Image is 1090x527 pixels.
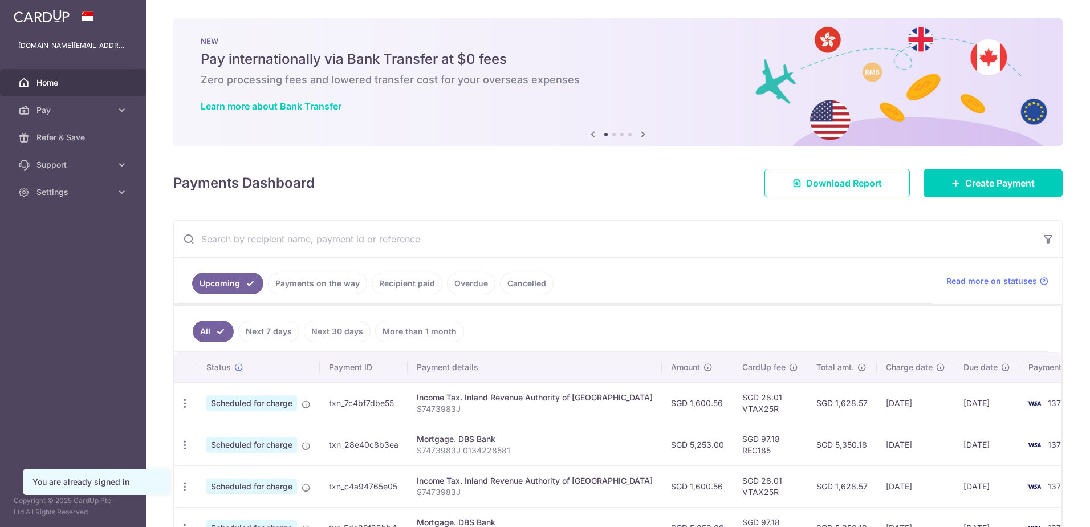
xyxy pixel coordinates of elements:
td: [DATE] [877,424,954,465]
span: Due date [963,362,998,373]
td: SGD 5,350.18 [807,424,877,465]
td: SGD 5,253.00 [662,424,733,465]
span: Support [36,159,112,171]
a: Upcoming [192,273,263,294]
span: Create Payment [965,176,1035,190]
span: Charge date [886,362,933,373]
td: txn_28e40c8b3ea [320,424,408,465]
td: [DATE] [954,465,1019,507]
a: Download Report [764,169,910,197]
a: Create Payment [924,169,1063,197]
p: S7473983J [417,487,653,498]
a: Payments on the way [268,273,367,294]
th: Payment details [408,352,662,382]
span: Scheduled for charge [206,395,297,411]
p: S7473983J 0134228581 [417,445,653,456]
td: [DATE] [877,382,954,424]
div: Income Tax. Inland Revenue Authority of [GEOGRAPHIC_DATA] [417,392,653,403]
div: You are already signed in [32,476,159,488]
a: Overdue [447,273,495,294]
input: Search by recipient name, payment id or reference [174,221,1035,257]
a: Cancelled [500,273,554,294]
td: [DATE] [954,382,1019,424]
span: Home [36,77,112,88]
p: [DOMAIN_NAME][EMAIL_ADDRESS][DOMAIN_NAME] [18,40,128,51]
span: Scheduled for charge [206,479,297,494]
span: Amount [671,362,700,373]
span: Download Report [806,176,882,190]
span: 1377 [1048,398,1065,408]
a: All [193,321,234,342]
div: Mortgage. DBS Bank [417,433,653,445]
span: CardUp fee [742,362,786,373]
td: txn_7c4bf7dbe55 [320,382,408,424]
span: Settings [36,187,112,198]
td: SGD 28.01 VTAX25R [733,465,807,507]
img: Bank Card [1023,480,1046,493]
p: NEW [201,37,1035,46]
img: Bank Card [1023,396,1046,410]
td: SGD 1,600.56 [662,465,733,507]
span: Scheduled for charge [206,437,297,453]
span: 1377 [1048,440,1065,449]
img: CardUp [14,9,70,23]
th: Payment ID [320,352,408,382]
span: Pay [36,104,112,116]
td: [DATE] [877,465,954,507]
a: Next 30 days [304,321,371,342]
a: Next 7 days [238,321,299,342]
h5: Pay internationally via Bank Transfer at $0 fees [201,50,1035,68]
span: 1377 [1048,481,1065,491]
h4: Payments Dashboard [173,173,315,193]
a: Recipient paid [372,273,442,294]
span: Refer & Save [36,132,112,143]
span: Total amt. [816,362,854,373]
a: More than 1 month [375,321,464,342]
h6: Zero processing fees and lowered transfer cost for your overseas expenses [201,73,1035,87]
td: [DATE] [954,424,1019,465]
img: Bank transfer banner [173,18,1063,146]
td: SGD 97.18 REC185 [733,424,807,465]
img: Bank Card [1023,438,1046,452]
a: Read more on statuses [946,275,1048,287]
span: Status [206,362,231,373]
span: Read more on statuses [946,275,1037,287]
td: SGD 28.01 VTAX25R [733,382,807,424]
td: SGD 1,628.57 [807,465,877,507]
div: Income Tax. Inland Revenue Authority of [GEOGRAPHIC_DATA] [417,475,653,487]
p: S7473983J [417,403,653,415]
td: SGD 1,628.57 [807,382,877,424]
a: Learn more about Bank Transfer [201,100,341,112]
td: txn_c4a94765e05 [320,465,408,507]
td: SGD 1,600.56 [662,382,733,424]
